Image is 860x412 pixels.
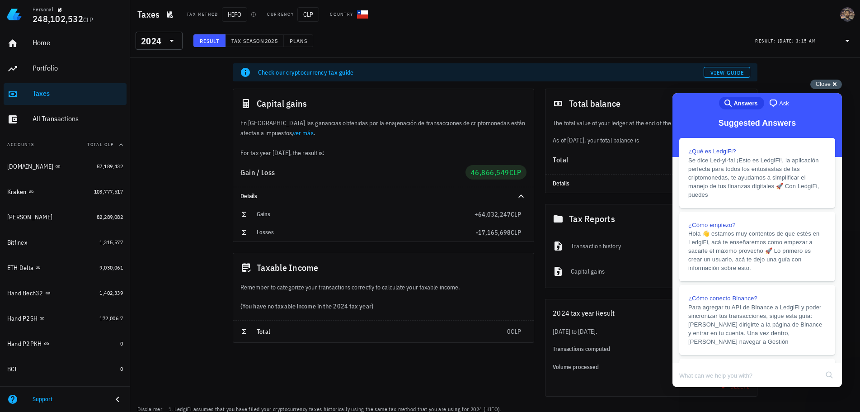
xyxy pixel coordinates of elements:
[476,228,511,237] span: -17,165,698
[475,210,511,218] span: +64,032,247
[511,327,521,336] span: CLP
[357,9,368,20] div: CL-icon
[233,282,534,292] div: Remember to categorize your transactions correctly to calculate your taxable income.
[553,118,750,128] p: The total value of your ledger at the end of the 2024 tax year.
[120,340,123,347] span: 0
[545,118,757,145] div: As of [DATE], your total balance is
[330,11,353,18] div: Country
[545,327,757,336] div: [DATE] to [DATE].
[553,364,698,371] div: Volume processed
[33,396,105,403] div: Support
[509,168,522,177] span: CLP
[810,80,842,89] button: Close
[553,156,691,163] div: Total
[672,93,842,387] iframe: Help Scout Beacon - Live Chat, Contact Form, and Knowledge Base
[571,236,681,256] div: Transaction history
[511,228,521,237] span: CLP
[571,261,681,281] div: Capital gains
[7,264,33,272] div: ETH Delta
[226,34,284,47] button: Tax season 2025
[545,299,757,327] div: 2024 tax year Result
[94,188,123,195] span: 103,777,517
[33,13,83,25] span: 248,102,532
[4,333,127,355] a: Hand P2PKH 0
[257,327,270,336] span: Total
[136,32,183,50] div: 2024
[545,204,757,233] div: Tax Reports
[4,109,127,130] a: All Transactions
[553,180,728,187] div: Details
[4,358,127,380] a: BCI 0
[99,289,123,296] span: 1,402,339
[553,346,719,353] div: Transactions computed
[33,89,123,98] div: Taxes
[7,239,27,246] div: Bitfinex
[193,34,226,47] button: Result
[99,264,123,271] span: 9,030,061
[97,213,123,220] span: 82,289,082
[710,69,744,76] span: View guide
[284,34,313,47] button: Plans
[240,193,505,200] div: Details
[264,38,277,44] span: 2025
[4,308,127,329] a: Hand P2SH 172,006.7
[120,365,123,372] span: 0
[141,37,161,46] div: 2024
[83,16,94,24] span: CLP
[4,232,127,253] a: Bitfinex 1,315,577
[257,211,475,218] div: Gains
[233,253,534,282] div: Taxable Income
[267,11,294,18] div: Currency
[33,6,53,13] div: Personal
[289,38,307,44] span: Plans
[750,32,858,49] div: Result:[DATE] 3:15 AM
[137,7,163,22] h1: Taxes
[99,315,123,322] span: 172,006.7
[258,68,704,77] div: Check our cryptocurrency tax guide
[4,134,127,156] button: AccountsTotal CLP
[4,282,127,304] a: Hand Bech32 1,402,339
[7,365,17,373] div: BCI
[471,168,509,177] span: 46,866,549
[233,187,534,205] div: Details
[187,11,218,18] div: Tax method
[233,292,534,320] div: (You have no taxable income in the 2024 tax year)
[816,81,831,87] span: Close
[7,315,38,322] div: Hand P2SH
[7,289,43,297] div: Hand Bech32
[222,7,247,22] span: HIFO
[297,7,319,22] span: CLP
[4,83,127,105] a: Taxes
[240,168,275,177] span: Gain / Loss
[33,114,123,123] div: All Transactions
[97,163,123,170] span: 57,189,432
[4,206,127,228] a: [PERSON_NAME] 82,289,082
[7,213,52,221] div: [PERSON_NAME]
[199,38,220,44] span: Result
[33,64,123,72] div: Portfolio
[7,7,22,22] img: LedgiFi
[7,340,42,348] div: Hand P2PKH
[87,142,114,147] span: Total CLP
[7,163,53,170] div: [DOMAIN_NAME]
[231,38,265,44] span: Tax season
[293,129,314,137] a: ver más
[33,38,123,47] div: Home
[4,257,127,279] a: ETH Delta 9,030,061
[4,33,127,54] a: Home
[545,175,757,193] div: Details
[778,37,816,46] div: [DATE] 3:15 AM
[4,156,127,177] a: [DOMAIN_NAME] 57,189,432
